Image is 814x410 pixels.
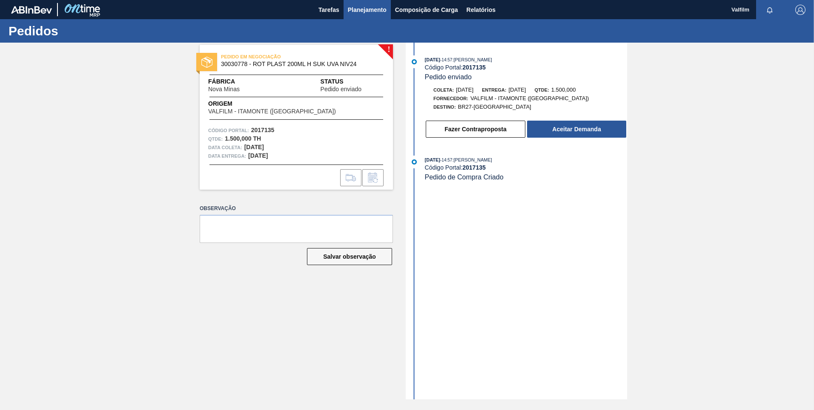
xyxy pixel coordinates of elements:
[452,57,492,62] span: : [PERSON_NAME]
[425,173,504,181] span: Pedido de Compra Criado
[433,104,456,110] span: Destino:
[225,135,261,142] strong: 1.500,000 TH
[9,26,160,36] h1: Pedidos
[482,87,506,92] span: Entrega:
[340,169,361,186] div: Ir para Composição de Carga
[551,87,576,93] span: 1.500,000
[248,152,268,159] strong: [DATE]
[318,5,339,15] span: Tarefas
[362,169,384,186] div: Informar alteração no pedido
[426,121,525,138] button: Fazer Contraproposta
[440,158,452,162] span: - 14:57
[208,143,242,152] span: Data coleta:
[462,64,486,71] strong: 2017135
[321,86,362,92] span: Pedido enviado
[307,248,392,265] button: Salvar observação
[462,164,486,171] strong: 2017135
[425,73,472,81] span: Pedido enviado
[244,144,264,150] strong: [DATE]
[534,87,549,92] span: Qtde:
[221,61,375,67] span: 30030778 - ROT PLAST 200ML H SUK UVA NIV24
[795,5,805,15] img: Logout
[458,104,531,110] span: BR27-[GEOGRAPHIC_DATA]
[456,87,473,93] span: [DATE]
[208,126,249,135] span: Código Portal:
[208,77,267,86] span: Fábrica
[425,64,627,71] div: Código Portal:
[756,4,783,16] button: Notificações
[251,127,275,133] strong: 2017135
[433,87,454,92] span: Coleta:
[412,59,417,64] img: atual
[208,135,223,143] span: Qtde :
[208,152,246,160] span: Data entrega:
[348,5,387,15] span: Planejamento
[452,157,492,162] span: : [PERSON_NAME]
[208,108,336,115] span: VALFILM - ITAMONTE ([GEOGRAPHIC_DATA])
[208,86,240,92] span: Nova Minas
[527,121,626,138] button: Aceitar Demanda
[11,6,52,14] img: TNhmsLtSVTkK8tSr43FrP2fwEKptu5GPRR3wAAAABJRU5ErkJggg==
[433,96,468,101] span: Fornecedor:
[467,5,496,15] span: Relatórios
[425,164,627,171] div: Código Portal:
[201,57,212,68] img: status
[221,52,340,61] span: PEDIDO EM NEGOCIAÇÃO
[425,57,440,62] span: [DATE]
[395,5,458,15] span: Composição de Carga
[440,58,452,62] span: - 14:57
[425,157,440,162] span: [DATE]
[412,159,417,165] img: atual
[208,99,360,108] span: Origem
[200,202,393,215] label: Observação
[508,87,526,93] span: [DATE]
[470,95,589,101] span: VALFILM - ITAMONTE ([GEOGRAPHIC_DATA])
[321,77,384,86] span: Status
